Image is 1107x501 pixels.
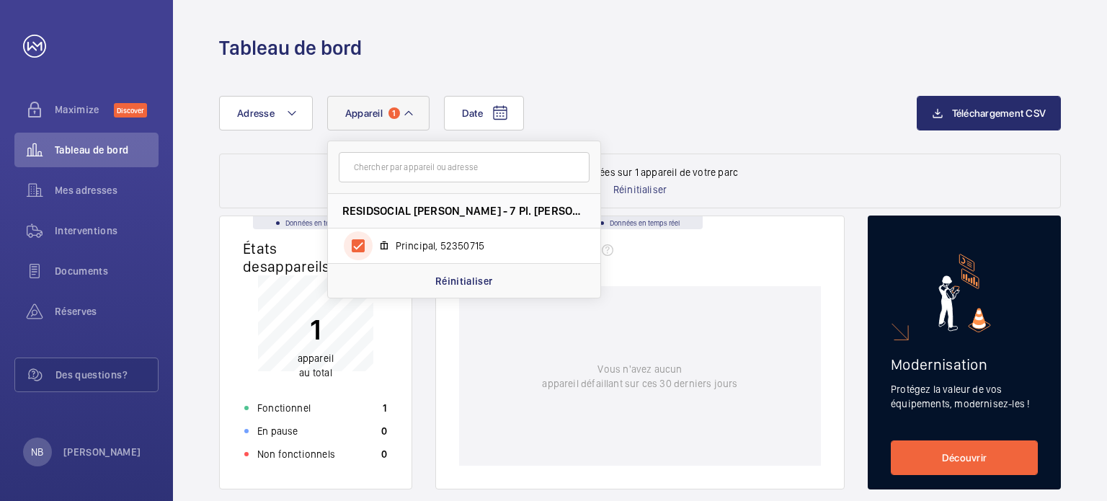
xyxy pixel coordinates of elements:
[396,239,563,253] span: Principal, 52350715
[55,264,159,278] span: Documents
[298,351,334,380] p: au total
[952,107,1046,119] span: Téléchargement CSV
[219,35,362,61] h1: Tableau de bord
[388,107,400,119] span: 1
[462,107,483,119] span: Date
[435,274,493,288] p: Réinitialiser
[257,424,298,438] p: En pause
[891,382,1038,411] p: Protégez la valeur de vos équipements, modernisez-les !
[257,447,335,461] p: Non fonctionnels
[267,257,353,275] span: appareils
[339,152,590,182] input: Chercher par appareil ou adresse
[938,254,991,332] img: marketing-card.svg
[383,401,387,415] p: 1
[577,216,703,229] div: Données en temps réel
[55,183,159,198] span: Mes adresses
[114,103,147,118] span: Discover
[55,143,159,157] span: Tableau de bord
[257,401,311,415] p: Fonctionnel
[891,440,1038,475] a: Découvrir
[55,102,114,117] span: Maximize
[613,182,667,197] p: Réinitialiser
[253,216,378,229] div: Données en temps réel
[237,107,275,119] span: Adresse
[342,203,586,218] span: RESIDSOCIAL [PERSON_NAME] - 7 Pl. [PERSON_NAME], 94470 [GEOGRAPHIC_DATA]
[327,96,430,130] button: Appareil1
[345,107,383,119] span: Appareil
[55,304,159,319] span: Réserves
[31,445,43,459] p: NB
[542,362,737,391] p: Vous n'avez aucun appareil défaillant sur ces 30 derniers jours
[917,96,1062,130] button: Téléchargement CSV
[381,424,387,438] p: 0
[542,165,738,179] p: Données filtrées sur 1 appareil de votre parc
[298,311,334,347] p: 1
[63,445,141,459] p: [PERSON_NAME]
[219,96,313,130] button: Adresse
[55,223,159,238] span: Interventions
[298,353,334,364] span: appareil
[55,368,158,382] span: Des questions?
[243,239,353,275] h2: États des
[891,355,1038,373] h2: Modernisation
[444,96,524,130] button: Date
[381,447,387,461] p: 0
